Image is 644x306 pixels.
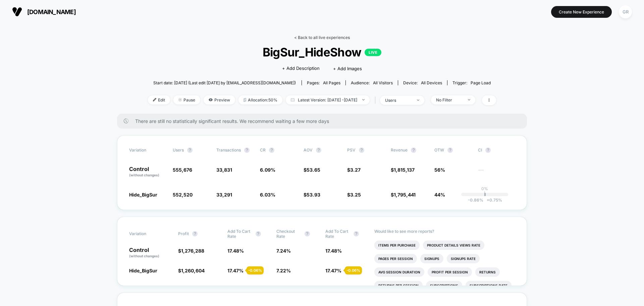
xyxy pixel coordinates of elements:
[181,248,204,254] span: 1,276,288
[294,35,350,40] a: < Back to all live experiences
[487,198,489,203] span: +
[304,192,320,198] span: $
[347,192,361,198] span: $
[148,95,170,104] span: Edit
[27,8,76,15] span: [DOMAIN_NAME]
[468,99,470,100] img: end
[391,192,416,198] span: $
[434,147,471,153] span: OTW
[619,5,632,18] div: GR
[178,231,189,236] span: Profit
[129,166,166,178] p: Control
[475,267,500,277] li: Returns
[216,167,232,173] span: 33,831
[374,281,423,290] li: Returns Per Session
[359,147,364,153] button: ?
[178,268,205,273] span: $
[347,147,356,152] span: PSV
[351,80,393,85] div: Audience:
[244,147,250,153] button: ?
[417,99,419,101] img: end
[282,65,320,72] span: + Add Description
[468,198,483,203] span: -0.86 %
[129,247,171,259] p: Control
[173,147,184,152] span: users
[307,192,320,198] span: 53.93
[428,267,472,277] li: Profit Per Session
[483,198,502,203] span: 0.75 %
[426,281,462,290] li: Subscriptions
[216,147,241,152] span: Transactions
[153,80,296,85] span: Start date: [DATE] (Last edit [DATE] by [EMAIL_ADDRESS][DOMAIN_NAME])
[484,191,485,196] p: |
[421,80,442,85] span: all devices
[374,254,417,263] li: Pages Per Session
[420,254,443,263] li: Signups
[398,80,447,85] span: Device:
[227,268,244,273] span: 17.47 %
[304,147,313,152] span: AOV
[276,268,291,273] span: 7.22 %
[447,254,480,263] li: Signups Rate
[238,95,282,104] span: Allocation: 50%
[305,231,310,236] button: ?
[291,98,294,101] img: calendar
[323,80,340,85] span: all pages
[373,80,393,85] span: All Visitors
[204,95,235,104] span: Preview
[192,231,198,236] button: ?
[10,6,78,17] button: [DOMAIN_NAME]
[316,147,321,153] button: ?
[350,192,361,198] span: 3.25
[173,167,192,173] span: 555,676
[411,147,416,153] button: ?
[307,80,340,85] div: Pages:
[129,268,157,273] span: Hide_BigSur
[260,192,275,198] span: 6.03 %
[385,98,412,103] div: users
[135,118,514,124] span: There are still no statistically significant results. We recommend waiting a few more days
[345,266,362,274] div: - 0.06 %
[247,266,264,274] div: - 0.06 %
[178,98,182,101] img: end
[304,167,320,173] span: $
[325,268,341,273] span: 17.47 %
[374,267,424,277] li: Avg Session Duration
[423,241,484,250] li: Product Details Views Rate
[181,268,205,273] span: 1,260,604
[452,80,491,85] div: Trigger:
[12,7,22,17] img: Visually logo
[434,167,445,173] span: 56%
[165,45,479,59] span: BigSur_HideShow
[276,248,291,254] span: 7.24 %
[447,147,453,153] button: ?
[173,192,193,198] span: 552,520
[478,168,515,178] span: ---
[362,99,365,100] img: end
[374,241,420,250] li: Items Per Purchase
[478,147,515,153] span: CI
[325,229,350,239] span: Add To Cart Rate
[365,49,381,56] p: LIVE
[471,80,491,85] span: Page Load
[129,229,166,239] span: Variation
[129,192,157,198] span: Hide_BigSur
[129,147,166,153] span: Variation
[617,5,634,19] button: GR
[153,98,156,101] img: edit
[286,95,370,104] span: Latest Version: [DATE] - [DATE]
[173,95,200,104] span: Pause
[216,192,232,198] span: 33,291
[485,147,491,153] button: ?
[227,248,244,254] span: 17.48 %
[350,167,361,173] span: 3.27
[551,6,612,18] button: Create New Experience
[260,147,266,152] span: CR
[178,248,204,254] span: $
[347,167,361,173] span: $
[391,167,415,173] span: $
[227,229,252,239] span: Add To Cart Rate
[187,147,193,153] button: ?
[260,167,275,173] span: 6.09 %
[269,147,274,153] button: ?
